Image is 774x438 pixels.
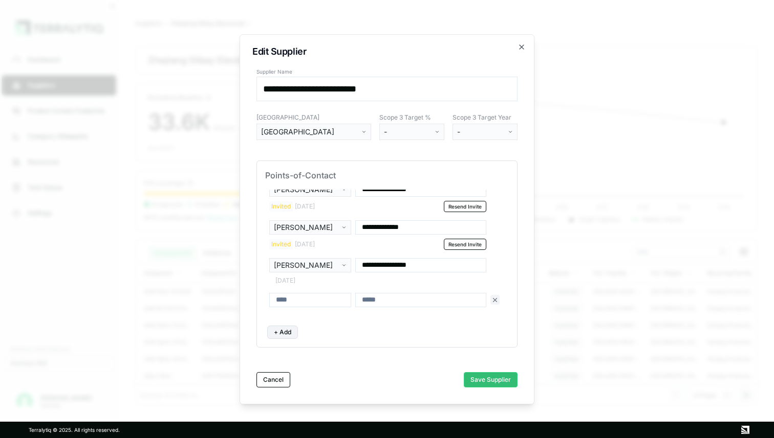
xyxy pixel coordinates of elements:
[444,201,486,212] button: Resend Invite
[148,54,308,66] div: Zhejiang Dibay Electricial
[256,68,518,75] label: Supplier Name
[444,239,486,250] button: Resend Invite
[269,220,351,235] button: [PERSON_NAME]
[379,124,445,140] button: -
[252,47,522,56] h2: Edit Supplier
[464,372,518,387] button: Save Supplier
[457,127,460,137] span: -
[275,276,295,285] div: [DATE]
[269,201,293,212] div: Invited
[453,113,518,122] label: Scope 3 Target Year
[256,372,290,387] button: Cancel
[269,239,293,249] div: Invited
[256,124,371,140] button: [GEOGRAPHIC_DATA]
[274,185,339,195] div: [PERSON_NAME]
[267,326,298,339] button: + Add
[265,169,509,181] div: Points-of-Contact
[379,113,445,122] label: Scope 3 Target %
[384,127,387,137] span: -
[295,240,315,248] div: [DATE]
[274,222,339,233] div: [PERSON_NAME]
[269,182,351,197] button: [PERSON_NAME]
[261,127,359,137] div: [GEOGRAPHIC_DATA]
[256,113,371,122] label: [GEOGRAPHIC_DATA]
[453,124,518,140] button: -
[269,258,351,272] button: [PERSON_NAME]
[295,202,315,211] div: [DATE]
[274,260,339,270] div: [PERSON_NAME]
